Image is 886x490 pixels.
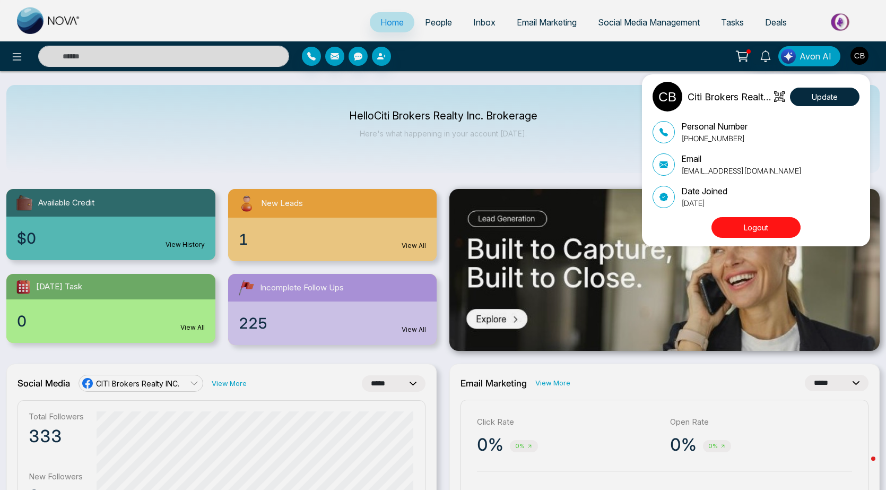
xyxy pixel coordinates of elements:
[681,185,727,197] p: Date Joined
[681,120,748,133] p: Personal Number
[681,133,748,144] p: [PHONE_NUMBER]
[681,152,802,165] p: Email
[681,197,727,209] p: [DATE]
[688,90,771,104] p: Citi Brokers Realty Inc. Brokerage
[681,165,802,176] p: [EMAIL_ADDRESS][DOMAIN_NAME]
[790,88,859,106] button: Update
[711,217,801,238] button: Logout
[850,454,875,479] iframe: Intercom live chat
